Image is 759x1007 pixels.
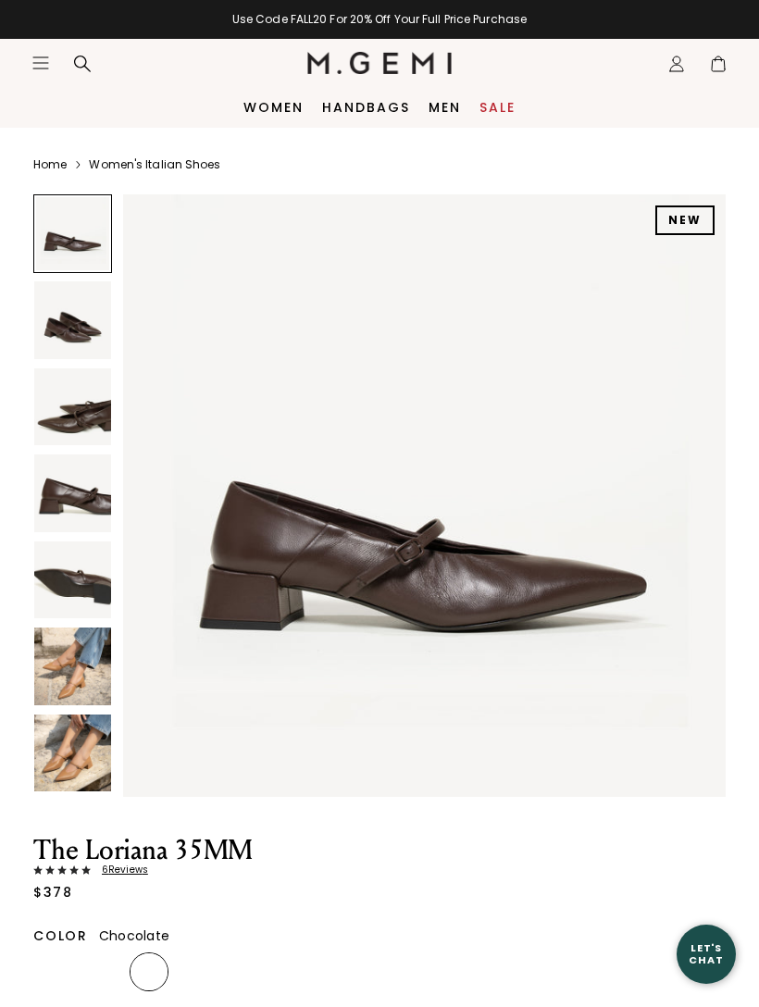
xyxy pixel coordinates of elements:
a: Men [429,100,461,115]
img: Black [36,955,69,988]
img: The Loriana 35MM [34,454,111,531]
a: Women's Italian Shoes [89,157,220,172]
img: M.Gemi [307,52,453,74]
a: Women [243,100,304,115]
img: Gunmetal [229,955,262,988]
img: The Loriana 35MM [34,715,111,791]
img: The Loriana 35MM [34,628,111,704]
button: Open site menu [31,54,50,72]
a: Home [33,157,67,172]
img: Navy [180,955,214,988]
a: Sale [479,100,516,115]
img: The Loriana 35MM [34,281,111,358]
h2: Color [33,928,88,943]
img: The Loriana 35MM [34,541,111,618]
span: 6 Review s [91,864,148,876]
img: Chocolate [132,955,166,988]
h1: The Loriana 35MM [33,837,419,864]
img: Light Tan [84,955,118,988]
div: $378 [33,883,72,901]
div: NEW [655,205,715,235]
img: The Loriana 35MM [34,368,111,445]
a: Handbags [322,100,410,115]
span: Chocolate [99,926,169,945]
a: 6Reviews [33,864,419,876]
img: The Loriana 35MM [123,194,726,797]
div: Let's Chat [677,942,736,965]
